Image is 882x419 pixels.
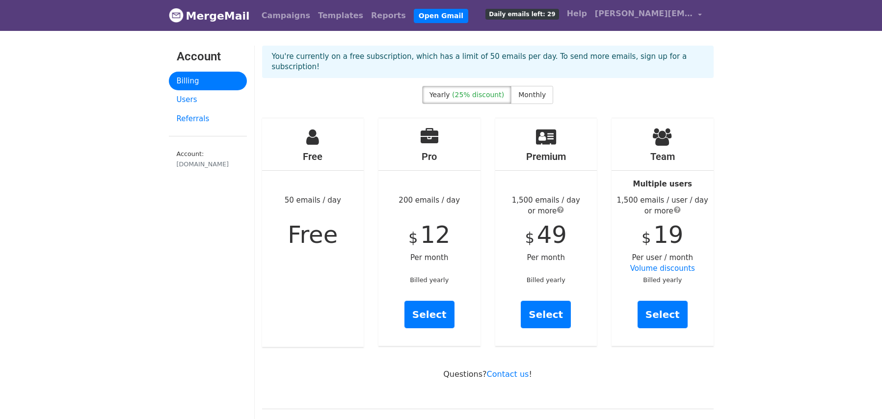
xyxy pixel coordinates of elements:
[521,301,571,328] a: Select
[525,229,535,246] span: $
[177,50,239,64] h3: Account
[833,372,882,419] iframe: Chat Widget
[169,90,247,109] a: Users
[527,276,565,284] small: Billed yearly
[591,4,706,27] a: [PERSON_NAME][EMAIL_ADDRESS][DOMAIN_NAME]
[653,221,683,248] span: 19
[481,4,562,24] a: Daily emails left: 29
[378,118,481,346] div: 200 emails / day Per month
[495,118,597,346] div: Per month
[414,9,468,23] a: Open Gmail
[429,91,450,99] span: Yearly
[177,150,239,169] small: Account:
[378,151,481,162] h4: Pro
[410,276,449,284] small: Billed yearly
[169,109,247,129] a: Referrals
[262,151,364,162] h4: Free
[612,195,714,217] div: 1,500 emails / user / day or more
[641,229,651,246] span: $
[612,118,714,346] div: Per user / month
[272,52,704,72] p: You're currently on a free subscription, which has a limit of 50 emails per day. To send more ema...
[630,264,695,273] a: Volume discounts
[563,4,591,24] a: Help
[169,5,250,26] a: MergeMail
[633,180,692,188] strong: Multiple users
[408,229,418,246] span: $
[643,276,682,284] small: Billed yearly
[367,6,410,26] a: Reports
[258,6,314,26] a: Campaigns
[404,301,454,328] a: Select
[452,91,504,99] span: (25% discount)
[169,72,247,91] a: Billing
[314,6,367,26] a: Templates
[487,369,529,379] a: Contact us
[638,301,688,328] a: Select
[262,118,364,347] div: 50 emails / day
[485,9,559,20] span: Daily emails left: 29
[495,195,597,217] div: 1,500 emails / day or more
[595,8,693,20] span: [PERSON_NAME][EMAIL_ADDRESS][DOMAIN_NAME]
[537,221,567,248] span: 49
[262,369,714,379] p: Questions? !
[288,221,338,248] span: Free
[518,91,546,99] span: Monthly
[169,8,184,23] img: MergeMail logo
[495,151,597,162] h4: Premium
[177,159,239,169] div: [DOMAIN_NAME]
[612,151,714,162] h4: Team
[420,221,450,248] span: 12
